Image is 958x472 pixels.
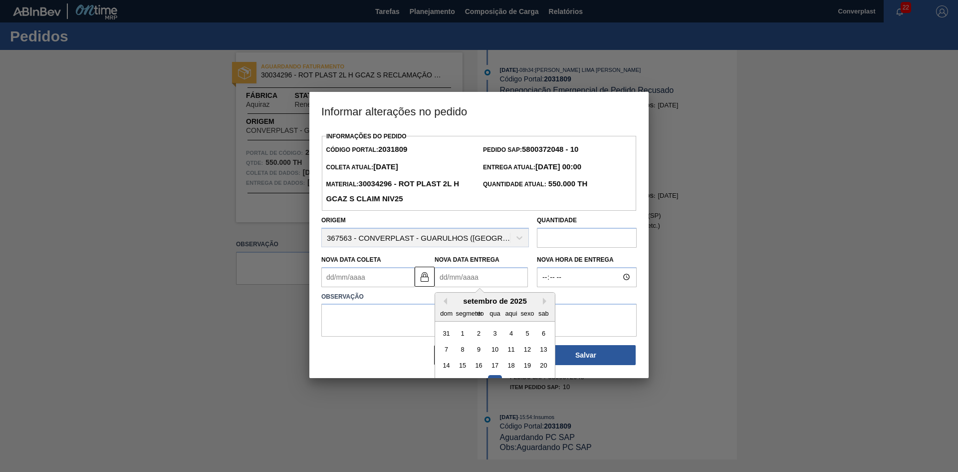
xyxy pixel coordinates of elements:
font: ter [475,309,482,317]
font: [DATE] [373,162,398,171]
font: 5800372048 - 10 [522,145,578,153]
div: Escolha domingo, 7 de setembro de 2025 [440,343,453,356]
font: 8 [461,346,465,353]
font: Código Portal: [326,146,378,153]
div: Escolha quinta-feira, 18 de setembro de 2025 [504,359,518,372]
input: dd/mm/aaaa [321,267,415,287]
font: Origem [321,217,346,224]
font: Pedido SAP: [483,146,522,153]
div: Escolha terça-feira, 16 de setembro de 2025 [472,359,485,372]
div: Escolha segunda-feira, 1 de setembro de 2025 [456,326,470,340]
font: 19 [524,362,531,369]
div: Escolha quinta-feira, 25 de setembro de 2025 [504,375,518,389]
font: 12 [524,346,531,353]
font: 20 [540,362,547,369]
font: Material: [326,181,358,188]
font: Nova Data Entrega [435,256,499,263]
div: mês 2025-09 [438,325,551,406]
font: 31 [443,329,450,337]
font: 4 [509,329,513,337]
font: 11 [507,346,514,353]
font: 25 [507,378,514,386]
input: dd/mm/aaaa [435,267,528,287]
div: Escolha domingo, 14 de setembro de 2025 [440,359,453,372]
font: 550.000 TH [548,179,587,188]
font: sexo [520,309,534,317]
img: trancado [419,271,431,283]
font: 13 [540,346,547,353]
div: Escolha quarta-feira, 3 de setembro de 2025 [488,326,501,340]
div: Escolha segunda-feira, 8 de setembro de 2025 [456,343,470,356]
font: 22 [459,378,466,386]
button: Salvar [536,345,636,365]
div: Escolha quarta-feira, 24 de setembro de 2025 [488,375,501,389]
font: 3 [493,329,496,337]
font: Nova Hora de Entrega [537,256,614,263]
div: Escolha sexta-feira, 26 de setembro de 2025 [520,375,534,389]
font: 15 [459,362,466,369]
font: 21 [443,378,450,386]
font: 16 [475,362,482,369]
font: setembro de 2025 [463,297,527,305]
font: 17 [491,362,498,369]
font: 6 [542,329,545,337]
font: 23 [475,378,482,386]
font: 2 [477,329,480,337]
font: Salvar [575,351,596,359]
div: Escolha quinta-feira, 4 de setembro de 2025 [504,326,518,340]
div: Escolha domingo, 31 de agosto de 2025 [440,326,453,340]
font: 14 [443,362,450,369]
font: Informações do Pedido [326,133,407,140]
font: 10 [491,346,498,353]
font: aqui [505,309,517,317]
font: [DATE] 00:00 [535,162,581,171]
font: 2031809 [378,145,407,153]
font: qua [489,309,500,317]
font: 27 [540,378,547,386]
div: Escolha terça-feira, 2 de setembro de 2025 [472,326,485,340]
font: 26 [524,378,531,386]
button: Fechar [434,345,534,365]
div: Escolha sábado, 6 de setembro de 2025 [537,326,550,340]
font: Nova Data Coleta [321,256,381,263]
font: Observação [321,293,364,300]
font: Quantidade [537,217,577,224]
font: Informar alterações no pedido [321,105,467,118]
font: 30034296 - ROT PLAST 2L H GCAZ S CLAIM NIV25 [326,179,459,203]
div: Escolha sábado, 27 de setembro de 2025 [537,375,550,389]
button: Mês anterior [440,298,447,305]
div: Escolha domingo, 21 de setembro de 2025 [440,375,453,389]
font: 24 [491,378,498,386]
font: segmento [456,309,484,317]
font: sab [538,309,549,317]
font: 7 [445,346,448,353]
font: 18 [507,362,514,369]
div: Escolha segunda-feira, 15 de setembro de 2025 [456,359,470,372]
div: Escolha terça-feira, 23 de setembro de 2025 [472,375,485,389]
div: Escolha terça-feira, 9 de setembro de 2025 [472,343,485,356]
div: Escolha segunda-feira, 22 de setembro de 2025 [456,375,470,389]
font: Entrega Atual: [483,164,535,171]
div: Escolha sexta-feira, 12 de setembro de 2025 [520,343,534,356]
button: Próximo mês [543,298,550,305]
font: Quantidade Atual: [483,181,546,188]
font: 9 [477,346,480,353]
div: Escolha sábado, 13 de setembro de 2025 [537,343,550,356]
font: 5 [525,329,529,337]
div: Escolha sexta-feira, 19 de setembro de 2025 [520,359,534,372]
font: Coleta Atual: [326,164,373,171]
div: Escolha quarta-feira, 17 de setembro de 2025 [488,359,501,372]
button: trancado [415,267,435,287]
font: dom [440,309,453,317]
div: Escolha sexta-feira, 5 de setembro de 2025 [520,326,534,340]
font: 1 [461,329,465,337]
div: Escolha quinta-feira, 11 de setembro de 2025 [504,343,518,356]
div: Escolha quarta-feira, 10 de setembro de 2025 [488,343,501,356]
div: Escolha sábado, 20 de setembro de 2025 [537,359,550,372]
